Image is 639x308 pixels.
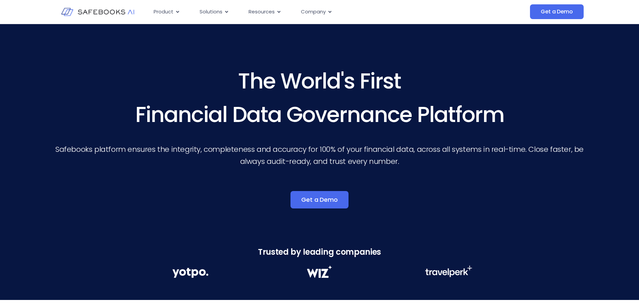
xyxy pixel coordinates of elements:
span: Resources [249,8,275,16]
span: Get a Demo [541,8,573,15]
a: Get a Demo [530,4,583,19]
span: Get a Demo [301,196,337,203]
a: Get a Demo [290,191,348,208]
img: Financial Data Governance 1 [172,265,208,280]
img: Financial Data Governance 2 [304,265,335,278]
span: Product [154,8,173,16]
h3: The World's First Financial Data Governance Platform [54,64,585,131]
span: Solutions [200,8,222,16]
nav: Menu [148,5,463,18]
span: Company [301,8,326,16]
p: Safebooks platform ensures the integrity, completeness and accuracy for 100% of your financial da... [54,143,585,168]
img: Financial Data Governance 3 [425,265,472,277]
div: Menu Toggle [148,5,463,18]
